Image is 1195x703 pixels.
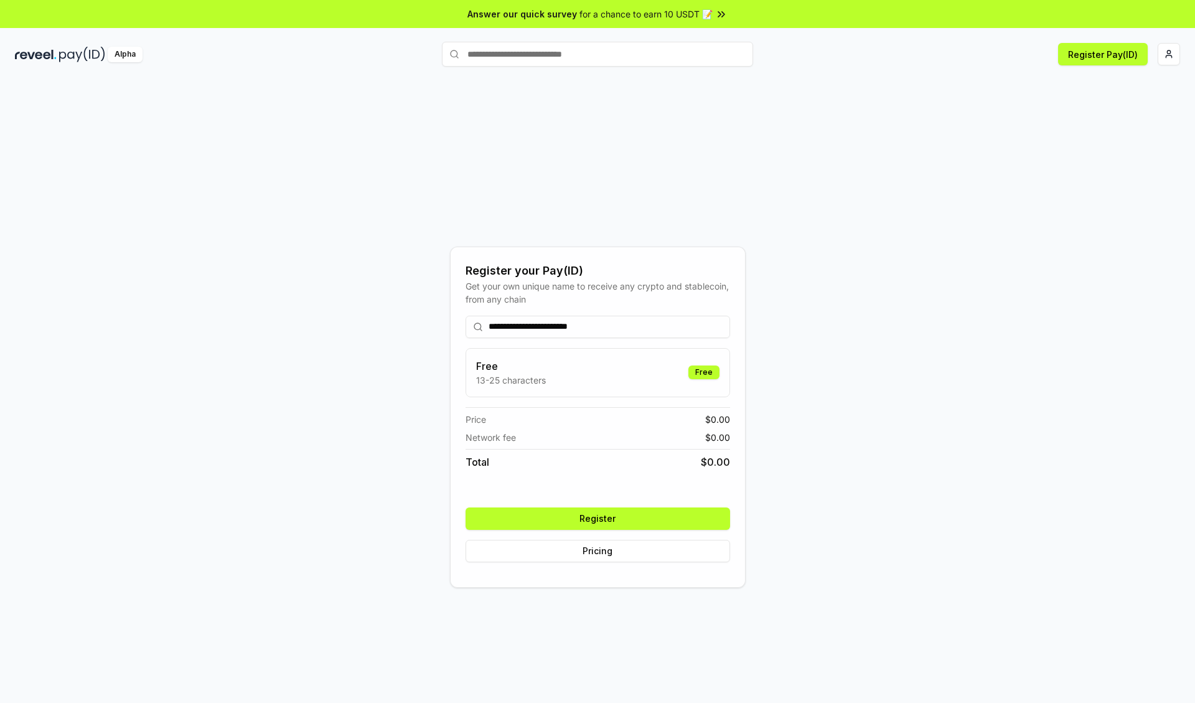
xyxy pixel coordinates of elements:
[466,280,730,306] div: Get your own unique name to receive any crypto and stablecoin, from any chain
[476,359,546,374] h3: Free
[466,540,730,562] button: Pricing
[466,413,486,426] span: Price
[476,374,546,387] p: 13-25 characters
[466,431,516,444] span: Network fee
[705,431,730,444] span: $ 0.00
[466,507,730,530] button: Register
[466,262,730,280] div: Register your Pay(ID)
[688,366,719,379] div: Free
[15,47,57,62] img: reveel_dark
[1058,43,1148,65] button: Register Pay(ID)
[466,455,489,469] span: Total
[467,7,577,21] span: Answer our quick survey
[705,413,730,426] span: $ 0.00
[701,455,730,469] span: $ 0.00
[108,47,143,62] div: Alpha
[59,47,105,62] img: pay_id
[579,7,713,21] span: for a chance to earn 10 USDT 📝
